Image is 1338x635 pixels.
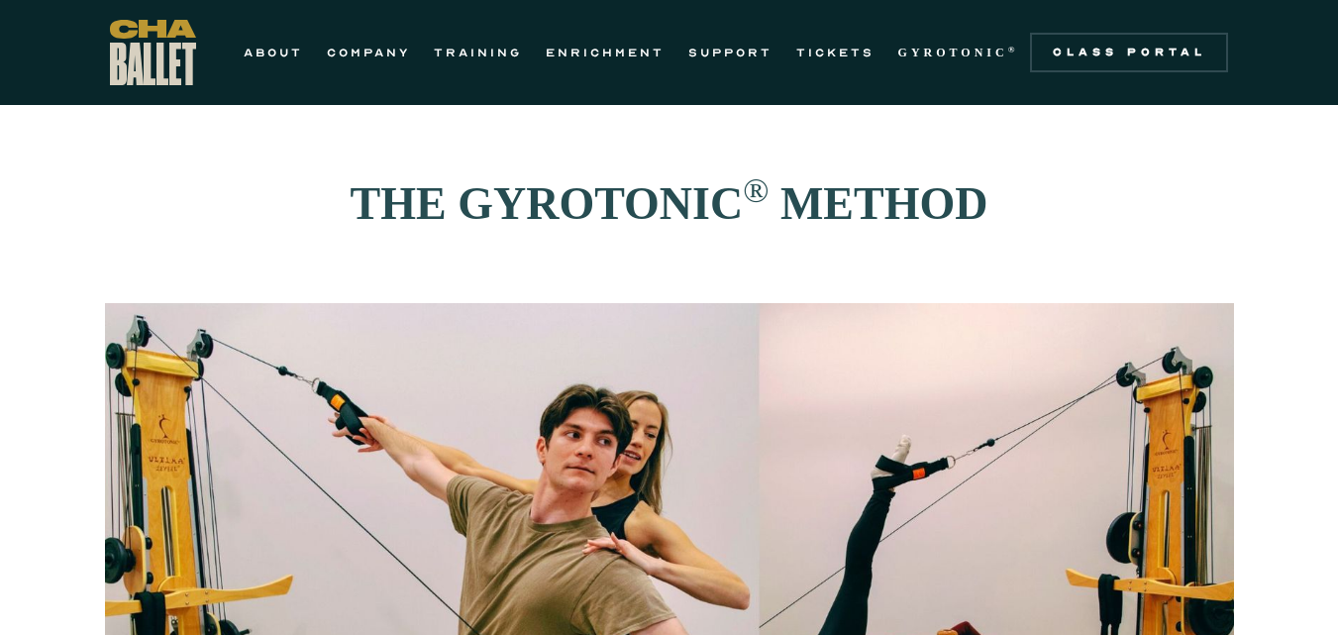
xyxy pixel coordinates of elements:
strong: THE GYROTONIC [351,178,744,229]
strong: METHOD [780,178,988,229]
strong: GYROTONIC [898,46,1008,59]
a: TICKETS [796,41,875,64]
sup: ® [743,171,769,209]
a: SUPPORT [688,41,772,64]
a: TRAINING [434,41,522,64]
a: home [110,20,196,85]
a: Class Portal [1030,33,1228,72]
sup: ® [1008,45,1019,54]
div: Class Portal [1042,45,1216,60]
a: ENRICHMENT [546,41,665,64]
a: COMPANY [327,41,410,64]
a: ABOUT [244,41,303,64]
a: GYROTONIC® [898,41,1019,64]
